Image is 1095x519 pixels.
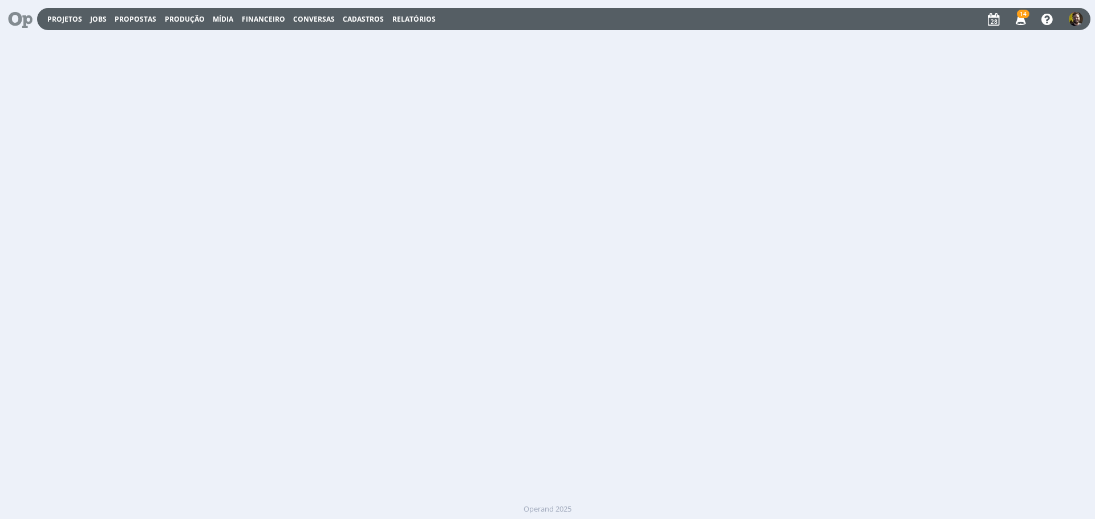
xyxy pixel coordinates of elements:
a: Projetos [47,14,82,24]
span: Propostas [115,14,156,24]
button: Projetos [44,15,86,24]
button: Financeiro [238,15,289,24]
button: Produção [161,15,208,24]
button: Jobs [87,15,110,24]
img: C [1069,12,1083,26]
button: Mídia [209,15,237,24]
button: Conversas [290,15,338,24]
span: 14 [1017,10,1029,18]
a: Relatórios [392,14,436,24]
button: Cadastros [339,15,387,24]
span: Cadastros [343,14,384,24]
button: Relatórios [389,15,439,24]
button: C [1068,9,1084,29]
a: Jobs [90,14,107,24]
button: Propostas [111,15,160,24]
button: 14 [1008,9,1032,30]
span: Financeiro [242,14,285,24]
a: Mídia [213,14,233,24]
a: Conversas [293,14,335,24]
a: Produção [165,14,205,24]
